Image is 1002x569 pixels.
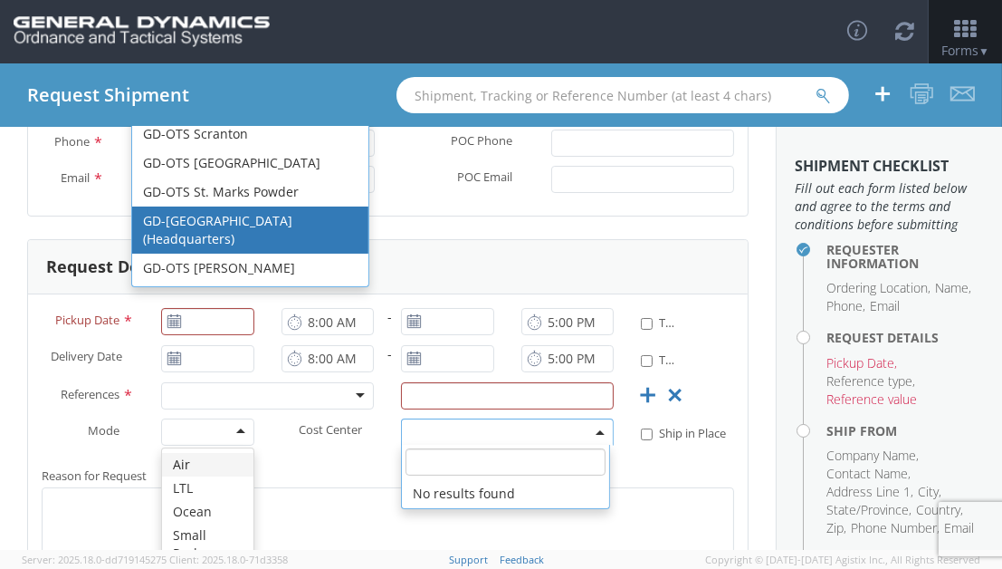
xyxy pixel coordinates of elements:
span: Fill out each form listed below and agree to the terms and conditions before submitting [795,179,984,234]
label: Time Definite [641,349,673,369]
li: GD-OTS [PERSON_NAME] [132,254,368,283]
li: State/Province [826,501,911,519]
li: Address Line 1 [826,483,913,501]
span: Copyright © [DATE]-[DATE] Agistix Inc., All Rights Reserved [705,553,980,567]
span: Cost Center [299,421,362,442]
h4: Ship From [826,424,984,438]
span: Forms [941,42,989,59]
a: Feedback [500,553,544,566]
input: Ship in Place [641,429,653,440]
div: Small Package [162,524,253,565]
li: GD-OTS Scranton [132,120,368,149]
li: Contact Name [826,465,911,483]
input: Time Definite [641,318,653,330]
h4: Request Shipment [27,85,189,105]
input: Shipment, Tracking or Reference Number (at least 4 chars) [396,77,849,113]
input: Time Definite [641,355,653,367]
span: Server: 2025.18.0-dd719145275 [22,553,167,566]
span: POC Email [457,169,512,189]
div: Air [162,453,253,477]
li: City [918,483,941,501]
h3: Shipment Checklist [795,159,984,175]
div: Ocean [162,500,253,524]
span: References [61,385,119,401]
span: Mode [88,421,119,438]
li: Ordering Location [826,279,930,297]
li: Reference type [826,372,915,391]
li: Country [916,501,963,519]
span: Client: 2025.18.0-71d3358 [169,553,288,566]
span: Phone [54,133,90,149]
li: Company Name [826,447,919,465]
li: No results found [402,479,608,508]
span: Delivery Date [51,348,122,369]
span: Email [61,169,90,186]
li: Name [935,279,971,297]
li: Reference value [826,391,917,409]
li: Zip [826,519,846,537]
h4: Request Details [826,331,984,344]
label: Ship in Place [641,422,729,442]
div: LTL [162,477,253,500]
h4: Requester Information [826,243,984,271]
li: GD-OTS St. Marks Powder [132,178,368,207]
span: Pickup Date [55,312,119,328]
li: Phone Number [851,519,940,537]
h3: Request Details [46,258,176,276]
span: ▼ [978,43,989,59]
img: gd-ots-0c3321f2eb4c994f95cb.png [14,16,270,47]
li: Pickup Date [826,354,897,372]
label: Time Definite [641,312,673,332]
li: GD-[GEOGRAPHIC_DATA] (Headquarters) [132,207,368,254]
span: Reason for Request [42,468,147,484]
li: Phone [826,297,865,315]
li: Email [870,297,900,315]
li: GDAS Hampton / [GEOGRAPHIC_DATA] [132,283,368,330]
li: GD-OTS [GEOGRAPHIC_DATA] [132,149,368,178]
span: POC Phone [451,132,512,153]
a: Support [449,553,488,566]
